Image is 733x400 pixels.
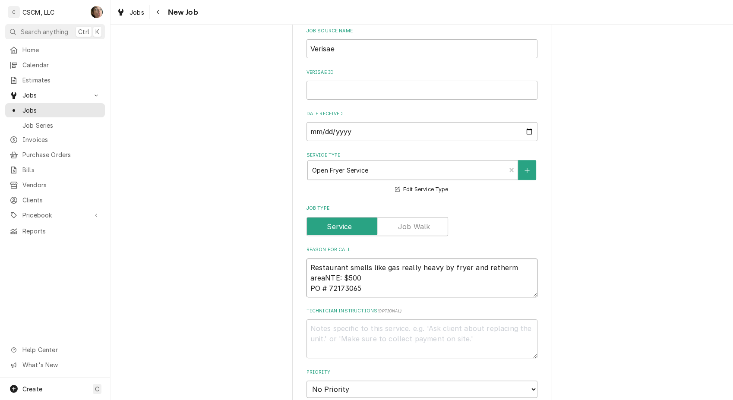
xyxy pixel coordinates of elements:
input: yyyy-mm-dd [306,122,537,141]
a: Purchase Orders [5,148,105,162]
span: Reports [22,227,101,236]
span: ( optional ) [377,309,401,313]
a: Job Series [5,118,105,132]
label: Date Received [306,110,537,117]
div: Verisae ID [306,69,537,100]
a: Go to What's New [5,358,105,372]
span: Jobs [22,106,101,115]
button: Navigate back [152,5,165,19]
span: Bills [22,165,101,174]
label: Service Type [306,152,537,159]
textarea: Restaurant smells like gas really heavy by fryer and retherm areaNTE: $500 PO # 72173065 [306,258,537,297]
span: Home [22,45,101,54]
div: Date Received [306,110,537,141]
div: SH [91,6,103,18]
span: Invoices [22,135,101,144]
div: Job Source Name [306,28,537,58]
span: Create [22,385,42,393]
span: Search anything [21,27,68,36]
span: Job Series [22,121,101,130]
a: Home [5,43,105,57]
button: Search anythingCtrlK [5,24,105,39]
span: C [95,384,99,394]
span: Purchase Orders [22,150,101,159]
div: Serra Heyen's Avatar [91,6,103,18]
div: Service Type [306,152,537,195]
label: Job Source Name [306,28,537,35]
span: Vendors [22,180,101,189]
a: Jobs [113,5,148,19]
a: Bills [5,163,105,177]
button: Edit Service Type [394,184,449,195]
a: Calendar [5,58,105,72]
span: What's New [22,360,100,369]
span: Clients [22,195,101,205]
button: Create New Service [518,160,536,180]
div: Technician Instructions [306,308,537,358]
span: Jobs [22,91,88,100]
span: Calendar [22,60,101,69]
span: Pricebook [22,211,88,220]
svg: Create New Service [524,167,530,173]
a: Invoices [5,132,105,147]
label: Technician Instructions [306,308,537,315]
div: CSCM, LLC [22,8,54,17]
div: Priority [306,369,537,398]
span: Ctrl [78,27,89,36]
a: Estimates [5,73,105,87]
div: Job Type [306,205,537,236]
a: Jobs [5,103,105,117]
a: Go to Jobs [5,88,105,102]
label: Reason For Call [306,246,537,253]
div: C [8,6,20,18]
label: Verisae ID [306,69,537,76]
a: Go to Pricebook [5,208,105,222]
span: Jobs [130,8,144,17]
span: Help Center [22,345,100,354]
div: Reason For Call [306,246,537,297]
span: Estimates [22,76,101,85]
a: Go to Help Center [5,343,105,357]
span: New Job [165,6,198,18]
label: Job Type [306,205,537,212]
span: K [95,27,99,36]
label: Priority [306,369,537,376]
a: Reports [5,224,105,238]
a: Clients [5,193,105,207]
a: Vendors [5,178,105,192]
